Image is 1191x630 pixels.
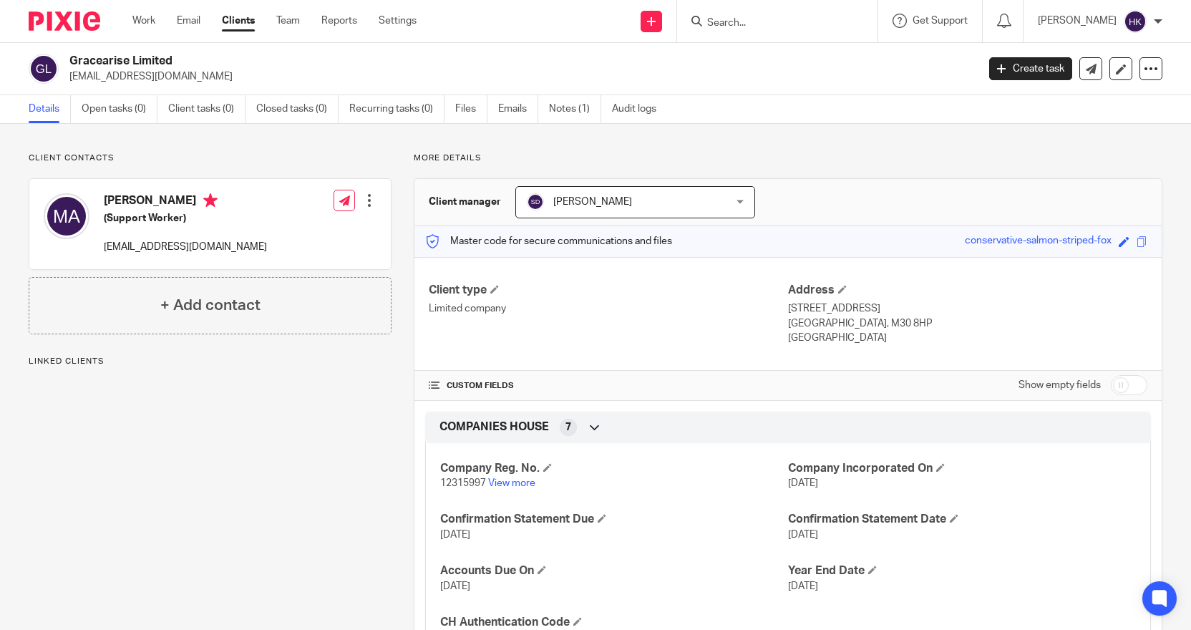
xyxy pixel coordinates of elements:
a: Reports [321,14,357,28]
p: Master code for secure communications and files [425,234,672,248]
span: COMPANIES HOUSE [439,420,549,435]
span: [PERSON_NAME] [553,197,632,207]
p: [GEOGRAPHIC_DATA], M30 8HP [788,316,1147,331]
h5: (Support Worker) [104,211,267,226]
img: svg%3E [527,193,544,210]
h4: Address [788,283,1147,298]
img: svg%3E [1124,10,1147,33]
span: 7 [565,420,571,435]
p: [EMAIL_ADDRESS][DOMAIN_NAME] [69,69,968,84]
h4: + Add contact [160,294,261,316]
a: Audit logs [612,95,667,123]
a: Team [276,14,300,28]
span: 12315997 [440,478,486,488]
p: More details [414,152,1162,164]
img: svg%3E [29,54,59,84]
a: Email [177,14,200,28]
a: Recurring tasks (0) [349,95,444,123]
a: Notes (1) [549,95,601,123]
a: Work [132,14,155,28]
a: Clients [222,14,255,28]
h4: [PERSON_NAME] [104,193,267,211]
h4: Company Reg. No. [440,461,788,476]
img: Pixie [29,11,100,31]
p: [PERSON_NAME] [1038,14,1117,28]
p: [STREET_ADDRESS] [788,301,1147,316]
label: Show empty fields [1019,378,1101,392]
p: [GEOGRAPHIC_DATA] [788,331,1147,345]
h4: Year End Date [788,563,1136,578]
i: Primary [203,193,218,208]
span: Get Support [913,16,968,26]
a: Settings [379,14,417,28]
h4: CH Authentication Code [440,615,788,630]
p: Client contacts [29,152,392,164]
input: Search [706,17,835,30]
span: [DATE] [440,530,470,540]
p: [EMAIL_ADDRESS][DOMAIN_NAME] [104,240,267,254]
p: Linked clients [29,356,392,367]
a: Client tasks (0) [168,95,246,123]
h4: Confirmation Statement Due [440,512,788,527]
a: Files [455,95,487,123]
a: Create task [989,57,1072,80]
h4: CUSTOM FIELDS [429,380,788,392]
a: Closed tasks (0) [256,95,339,123]
div: conservative-salmon-striped-fox [965,233,1112,250]
h4: Company Incorporated On [788,461,1136,476]
h4: Client type [429,283,788,298]
span: [DATE] [440,581,470,591]
a: Emails [498,95,538,123]
span: [DATE] [788,530,818,540]
span: [DATE] [788,478,818,488]
h4: Confirmation Statement Date [788,512,1136,527]
img: svg%3E [44,193,89,239]
a: Details [29,95,71,123]
h3: Client manager [429,195,501,209]
h4: Accounts Due On [440,563,788,578]
p: Limited company [429,301,788,316]
h2: Gracearise Limited [69,54,788,69]
a: Open tasks (0) [82,95,157,123]
span: [DATE] [788,581,818,591]
a: View more [488,478,535,488]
